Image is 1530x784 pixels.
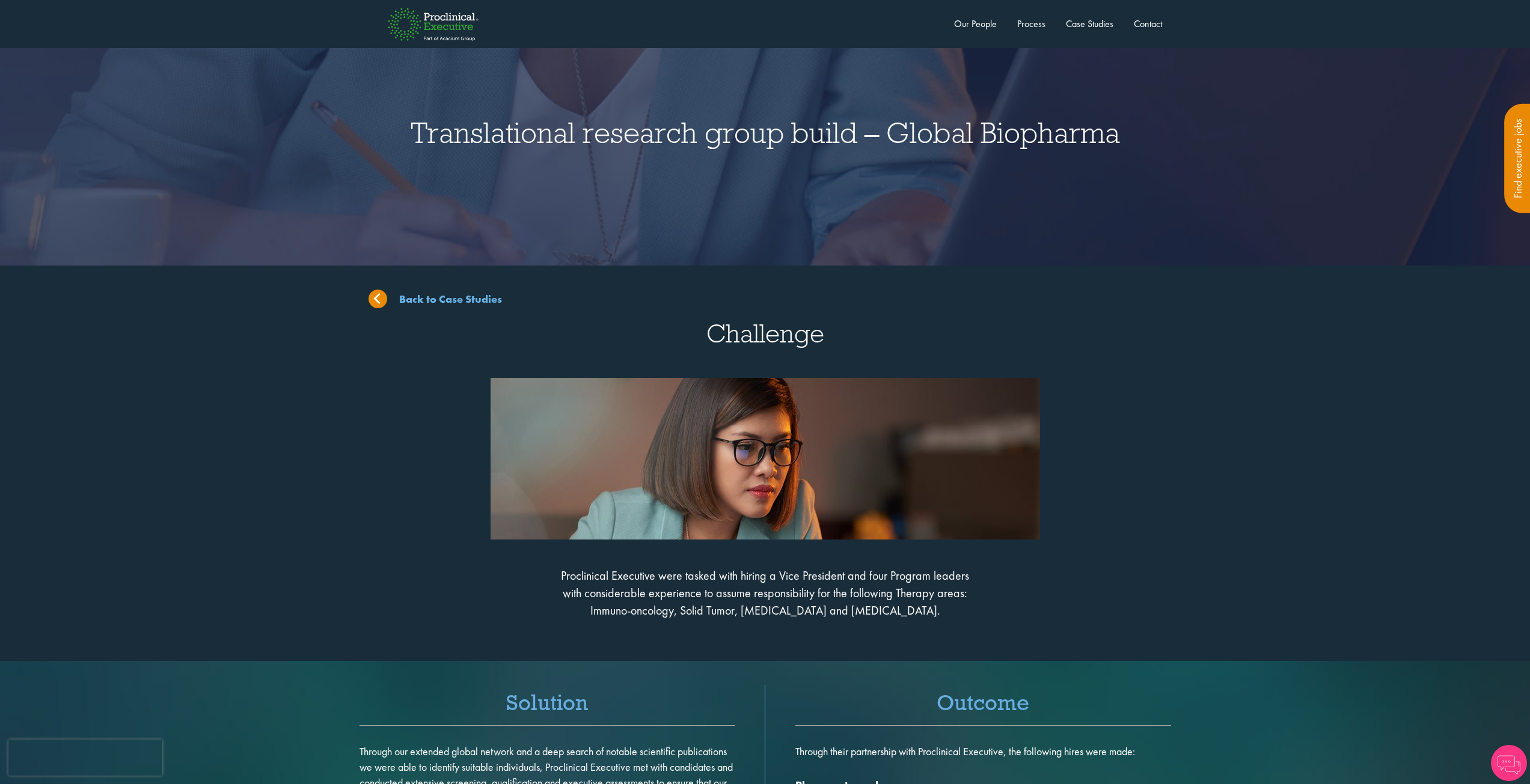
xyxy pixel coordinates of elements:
[491,378,1040,539] img: Challenge
[8,740,162,776] iframe: reCAPTCHA
[1066,17,1113,30] a: Case Studies
[12,320,1518,347] h3: Challenge
[356,290,1174,308] a: Back to Case Studies
[1017,17,1045,30] a: Process
[1491,745,1527,781] img: Chatbot
[954,17,997,30] a: Our People
[1134,17,1162,30] a: Contact
[795,691,1171,713] h4: Outcome
[360,691,735,713] h4: Solution
[399,291,502,307] p: Back to Case Studies
[795,744,1171,759] p: Through their partnership with Proclinical Executive, the following hires were made:
[411,114,1120,151] span: Translational research group build – Global Biopharma
[555,567,976,619] p: Proclinical Executive were tasked with hiring a Vice President and four Program leaders with cons...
